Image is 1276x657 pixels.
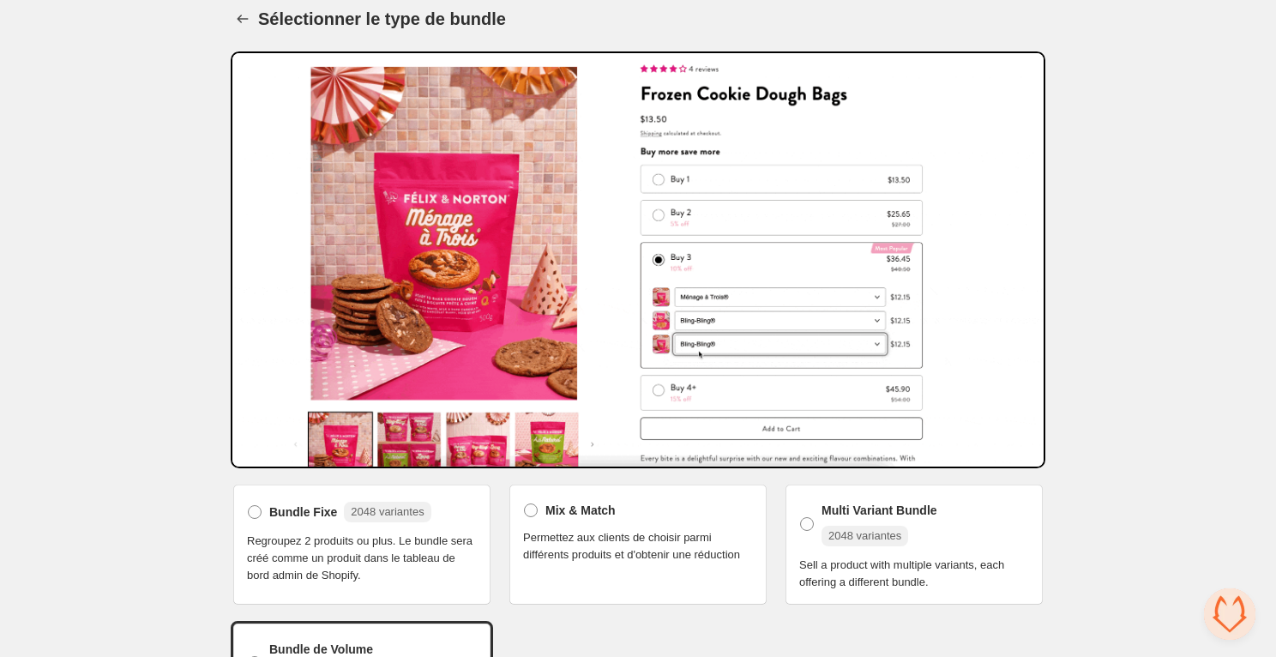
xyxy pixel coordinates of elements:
span: Bundle Fixe [269,503,337,521]
img: Bundle Preview [231,51,1045,468]
span: Permettez aux clients de choisir parmi différents produits et d'obtenir une réduction [523,529,753,564]
div: Ouvrir le chat [1204,588,1255,640]
span: Multi Variant Bundle [822,502,937,519]
button: Back [231,7,255,31]
span: Sell a product with multiple variants, each offering a different bundle. [799,557,1029,591]
span: 2048 variantes [351,505,424,518]
span: Regroupez 2 produits ou plus. Le bundle sera créé comme un produit dans le tableau de bord admin ... [247,533,477,584]
span: Mix & Match [545,502,616,519]
span: 2048 variantes [828,529,901,542]
h1: Sélectionner le type de bundle [258,9,506,29]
